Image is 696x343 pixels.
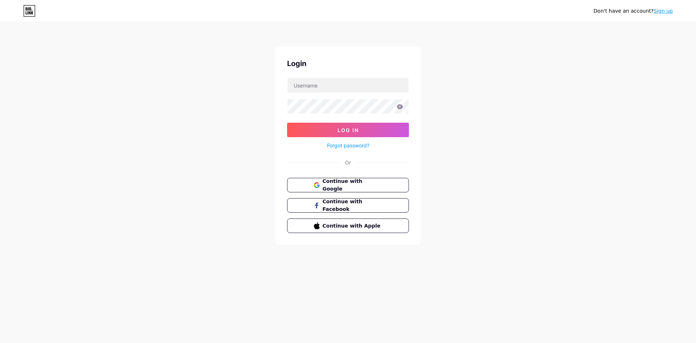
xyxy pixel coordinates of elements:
span: Continue with Apple [323,222,382,230]
div: Login [287,58,409,69]
span: Continue with Facebook [323,198,382,213]
button: Log In [287,123,409,137]
a: Forgot password? [327,142,369,149]
button: Continue with Google [287,178,409,192]
button: Continue with Apple [287,219,409,233]
input: Username [287,78,409,93]
div: Don't have an account? [593,7,673,15]
a: Sign up [654,8,673,14]
div: Or [345,159,351,166]
button: Continue with Facebook [287,198,409,213]
span: Continue with Google [323,177,382,193]
span: Log In [337,127,359,133]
